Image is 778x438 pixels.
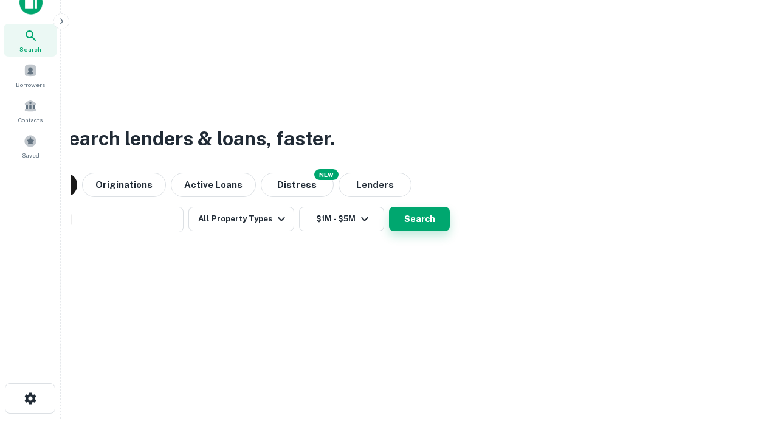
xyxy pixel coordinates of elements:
iframe: Chat Widget [717,341,778,399]
span: Saved [22,150,40,160]
button: Active Loans [171,173,256,197]
button: $1M - $5M [299,207,384,231]
button: Search distressed loans with lien and other non-mortgage details. [261,173,334,197]
a: Search [4,24,57,57]
div: NEW [314,169,339,180]
a: Contacts [4,94,57,127]
button: Search [389,207,450,231]
span: Search [19,44,41,54]
button: Originations [82,173,166,197]
a: Saved [4,130,57,162]
button: Lenders [339,173,411,197]
h3: Search lenders & loans, faster. [55,124,335,153]
a: Borrowers [4,59,57,92]
button: All Property Types [188,207,294,231]
span: Contacts [18,115,43,125]
span: Borrowers [16,80,45,89]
